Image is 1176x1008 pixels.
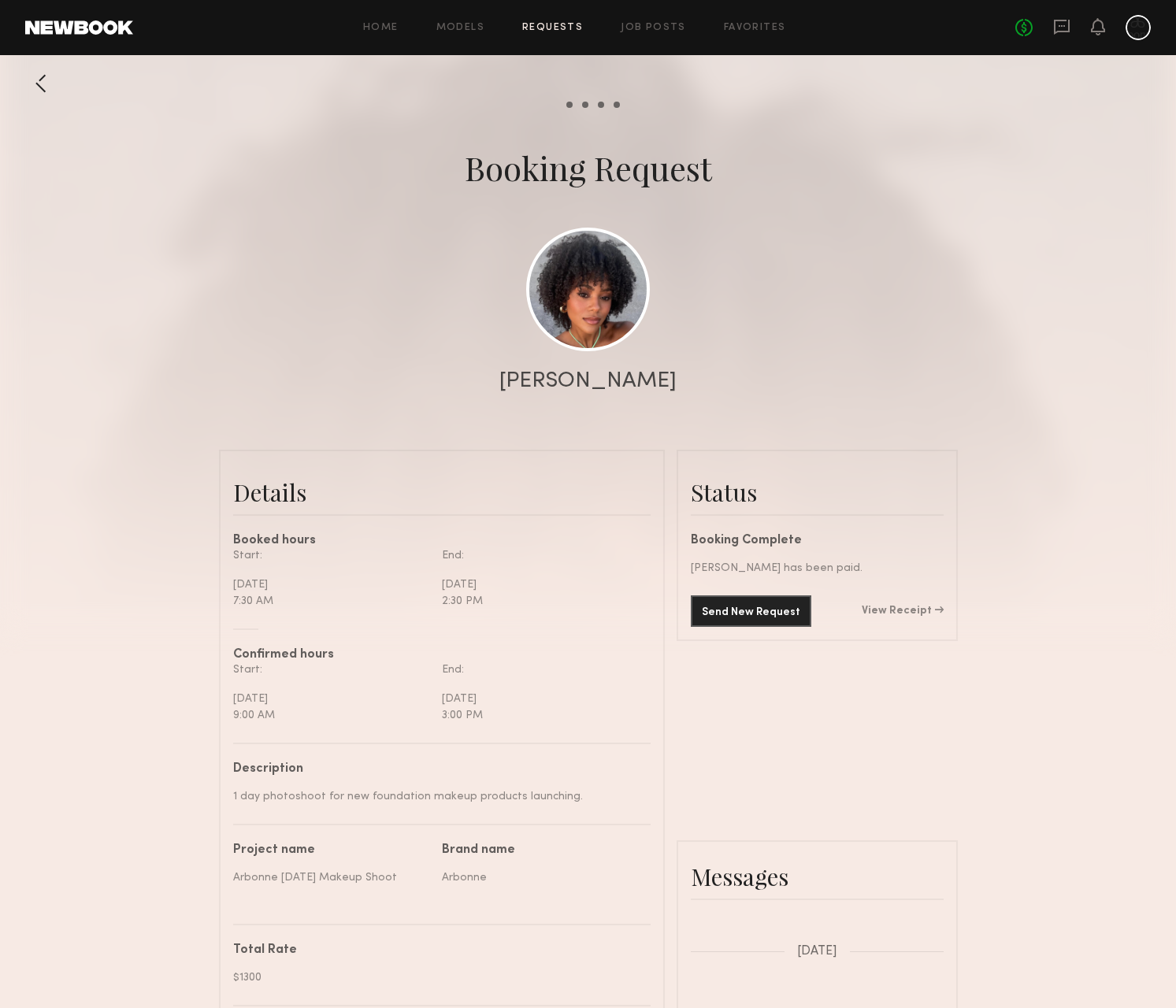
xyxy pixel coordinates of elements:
[442,844,639,857] div: Brand name
[691,595,811,627] button: Send New Request
[691,476,944,508] div: Status
[442,691,639,707] div: [DATE]
[797,945,837,958] span: [DATE]
[233,969,639,986] div: $1300
[862,606,944,617] a: View Receipt
[442,576,639,593] div: [DATE]
[442,547,639,564] div: End:
[233,661,430,678] div: Start:
[691,861,944,892] div: Messages
[442,593,639,610] div: 2:30 PM
[233,476,651,508] div: Details
[233,869,430,886] div: Arbonne [DATE] Makeup Shoot
[436,23,484,33] a: Models
[233,844,430,857] div: Project name
[442,661,639,678] div: End:
[499,370,677,392] div: [PERSON_NAME]
[233,944,639,957] div: Total Rate
[724,23,786,33] a: Favorites
[691,560,944,576] div: [PERSON_NAME] has been paid.
[442,869,639,886] div: Arbonne
[621,23,686,33] a: Job Posts
[522,23,583,33] a: Requests
[233,763,639,776] div: Description
[233,593,430,610] div: 7:30 AM
[233,691,430,707] div: [DATE]
[233,535,651,547] div: Booked hours
[442,707,639,724] div: 3:00 PM
[691,535,944,547] div: Booking Complete
[233,649,651,661] div: Confirmed hours
[465,146,712,190] div: Booking Request
[233,547,430,564] div: Start:
[233,707,430,724] div: 9:00 AM
[233,788,639,805] div: 1 day photoshoot for new foundation makeup products launching.
[233,576,430,593] div: [DATE]
[363,23,399,33] a: Home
